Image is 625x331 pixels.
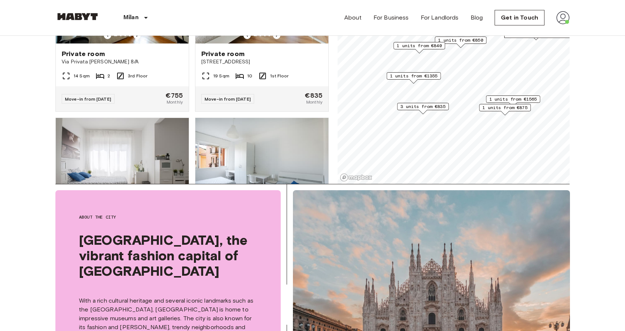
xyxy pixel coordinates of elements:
span: Move-in from [DATE] [205,96,251,102]
span: Private room [62,49,105,58]
span: 2 [107,73,110,79]
div: Map marker [435,36,486,48]
a: Marketing picture of unit IT-14-026-002-02HPrevious imagePrevious imageShared room[STREET_ADDRESS... [55,118,189,275]
a: Blog [471,13,483,22]
a: Mapbox logo [340,173,372,182]
span: [STREET_ADDRESS] [201,58,322,66]
span: 10 [247,73,252,79]
span: 1 units from €1355 [390,73,438,79]
a: For Business [373,13,409,22]
span: €835 [305,92,322,99]
div: Map marker [479,104,531,115]
span: Via Privata [PERSON_NAME] 8/A [62,58,183,66]
span: 1 units from €850 [438,37,483,43]
span: Private room [201,49,245,58]
div: Map marker [393,42,445,53]
span: Move-in from [DATE] [65,96,111,102]
span: 14 Sqm [74,73,90,79]
span: €755 [165,92,183,99]
a: For Landlords [421,13,459,22]
span: Monthly [306,99,322,105]
span: 19 Sqm [213,73,229,79]
div: Map marker [397,103,449,114]
div: Map marker [387,72,441,84]
img: avatar [556,11,570,24]
span: [GEOGRAPHIC_DATA], the vibrant fashion capital of [GEOGRAPHIC_DATA] [79,232,257,279]
span: 3 units from €835 [400,103,445,110]
img: Marketing picture of unit IT-14-026-003-01H [195,118,328,206]
span: 1 units from €840 [397,42,442,49]
span: 1 units from €1565 [489,96,537,102]
span: Monthly [167,99,183,105]
a: About [344,13,362,22]
img: Habyt [55,13,100,20]
p: Milan [123,13,139,22]
span: 1 units from €875 [482,104,527,111]
span: 1st Floor [270,73,288,79]
div: Map marker [486,95,540,107]
a: Marketing picture of unit IT-14-026-003-01HPrevious imagePrevious imageShared room[STREET_ADDRESS... [195,118,329,275]
span: 3rd Floor [128,73,147,79]
span: About the city [79,214,257,220]
img: Marketing picture of unit IT-14-026-002-02H [56,118,189,206]
a: Get in Touch [495,10,544,25]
